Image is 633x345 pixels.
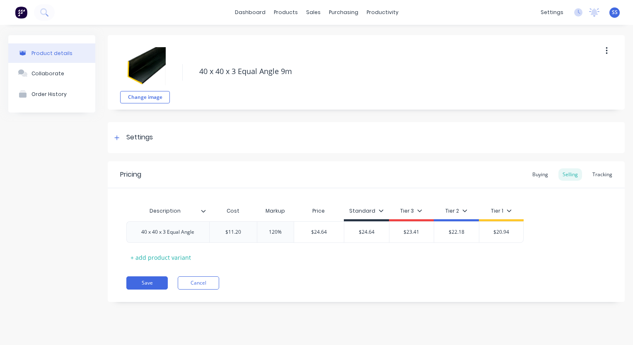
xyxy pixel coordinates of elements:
textarea: 40 x 40 x 3 Equal Angle 9m [195,62,589,81]
div: settings [536,6,568,19]
img: Factory [15,6,27,19]
div: Cost [209,203,257,219]
div: Tracking [588,168,616,181]
div: Selling [558,168,582,181]
div: $11.20 [210,222,257,242]
button: Change image [120,91,170,103]
div: purchasing [325,6,362,19]
button: Collaborate [8,63,95,84]
div: Tier 1 [491,207,512,215]
img: file [124,46,166,87]
div: 120% [255,222,296,242]
div: $23.41 [389,222,434,242]
div: $22.18 [434,222,479,242]
div: Product details [31,50,72,56]
button: Cancel [178,276,219,290]
div: Settings [126,132,153,143]
div: products [270,6,302,19]
div: + add product variant [126,251,195,264]
div: $24.64 [294,222,344,242]
div: 40 x 40 x 3 Equal Angle [135,227,201,237]
div: Order History [31,91,67,97]
div: Description [126,203,209,219]
div: $20.94 [479,222,524,242]
a: dashboard [231,6,270,19]
button: Order History [8,84,95,104]
div: $24.64 [344,222,389,242]
div: Buying [528,168,552,181]
div: Pricing [120,170,141,180]
div: fileChange image [120,41,170,103]
button: Save [126,276,168,290]
div: Collaborate [31,70,64,77]
div: productivity [362,6,403,19]
div: Price [294,203,344,219]
div: Description [126,201,204,221]
div: sales [302,6,325,19]
div: Tier 2 [445,207,467,215]
div: Standard [349,207,384,215]
span: SS [612,9,618,16]
div: Tier 3 [400,207,422,215]
button: Product details [8,43,95,63]
div: Markup [257,203,294,219]
div: 40 x 40 x 3 Equal Angle$11.20120%$24.64$24.64$23.41$22.18$20.94 [126,221,524,243]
